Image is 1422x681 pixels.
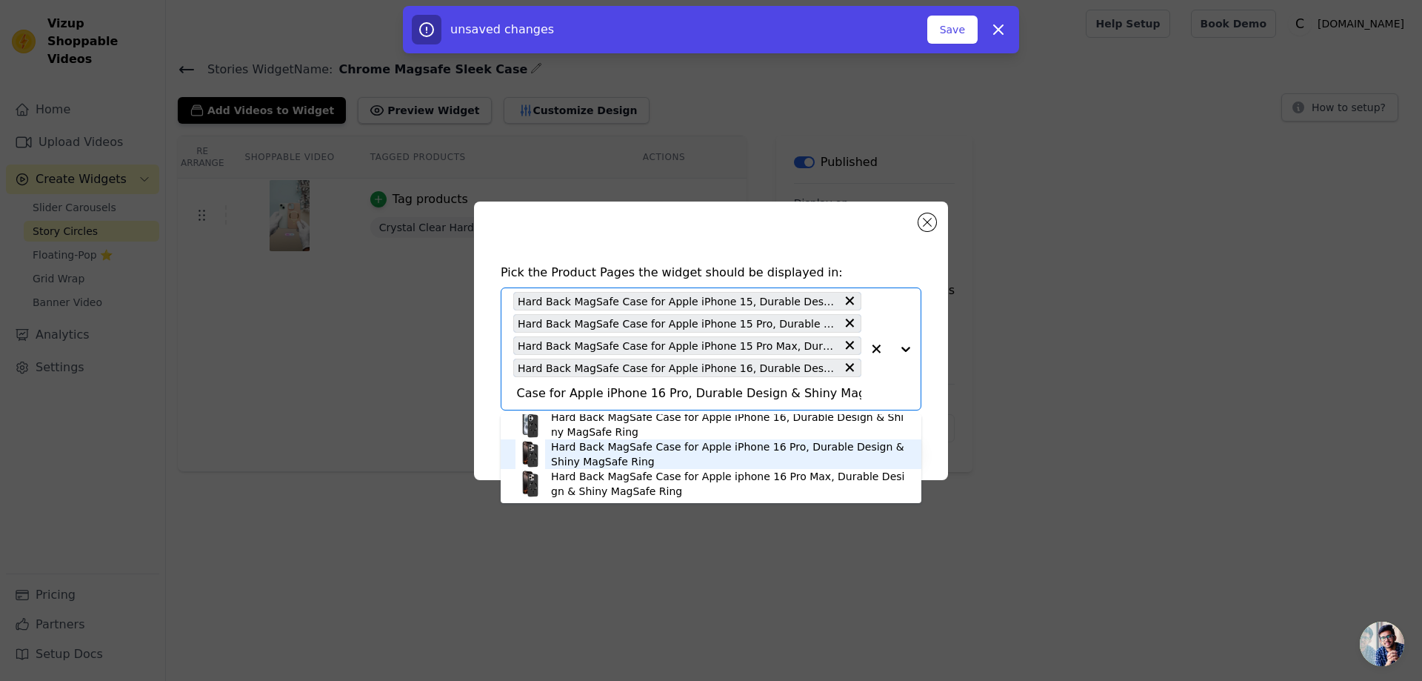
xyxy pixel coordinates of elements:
[518,337,836,354] span: Hard Back MagSafe Case for Apple iPhone 15 Pro Max, Durable Design & Shiny MagSafe Ring
[918,213,936,231] button: Close modal
[501,264,921,282] h4: Pick the Product Pages the widget should be displayed in:
[515,439,545,469] img: product thumbnail
[515,410,545,439] img: product thumbnail
[515,469,545,499] img: product thumbnail
[1360,622,1404,666] div: Open chat
[518,293,836,310] span: Hard Back MagSafe Case for Apple iPhone 15, Durable Design & Shiny MagSafe Ring
[518,359,836,376] span: Hard Back MagSafe Case for Apple iPhone 16, Durable Design & Shiny MagSafe Ring
[551,439,907,469] div: Hard Back MagSafe Case for Apple iPhone 16 Pro, Durable Design & Shiny MagSafe Ring
[518,315,836,332] span: Hard Back MagSafe Case for Apple iPhone 15 Pro, Durable Design & Shiny MagSafe Ring
[551,410,907,439] div: Hard Back MagSafe Case for Apple iPhone 16, Durable Design & Shiny MagSafe Ring
[927,16,978,44] button: Save
[551,469,907,499] div: Hard Back MagSafe Case for Apple iphone 16 Pro Max, Durable Design & Shiny MagSafe Ring
[450,22,554,36] span: unsaved changes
